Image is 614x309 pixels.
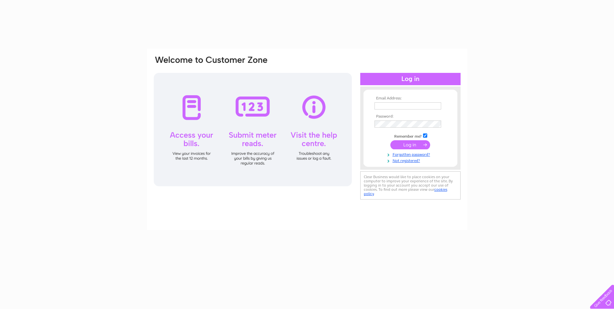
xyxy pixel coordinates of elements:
[373,132,448,139] td: Remember me?
[374,157,448,163] a: Not registered?
[373,114,448,119] th: Password:
[364,187,447,196] a: cookies policy
[373,96,448,101] th: Email Address:
[390,140,430,149] input: Submit
[360,171,461,200] div: Clear Business would like to place cookies on your computer to improve your experience of the sit...
[374,151,448,157] a: Forgotten password?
